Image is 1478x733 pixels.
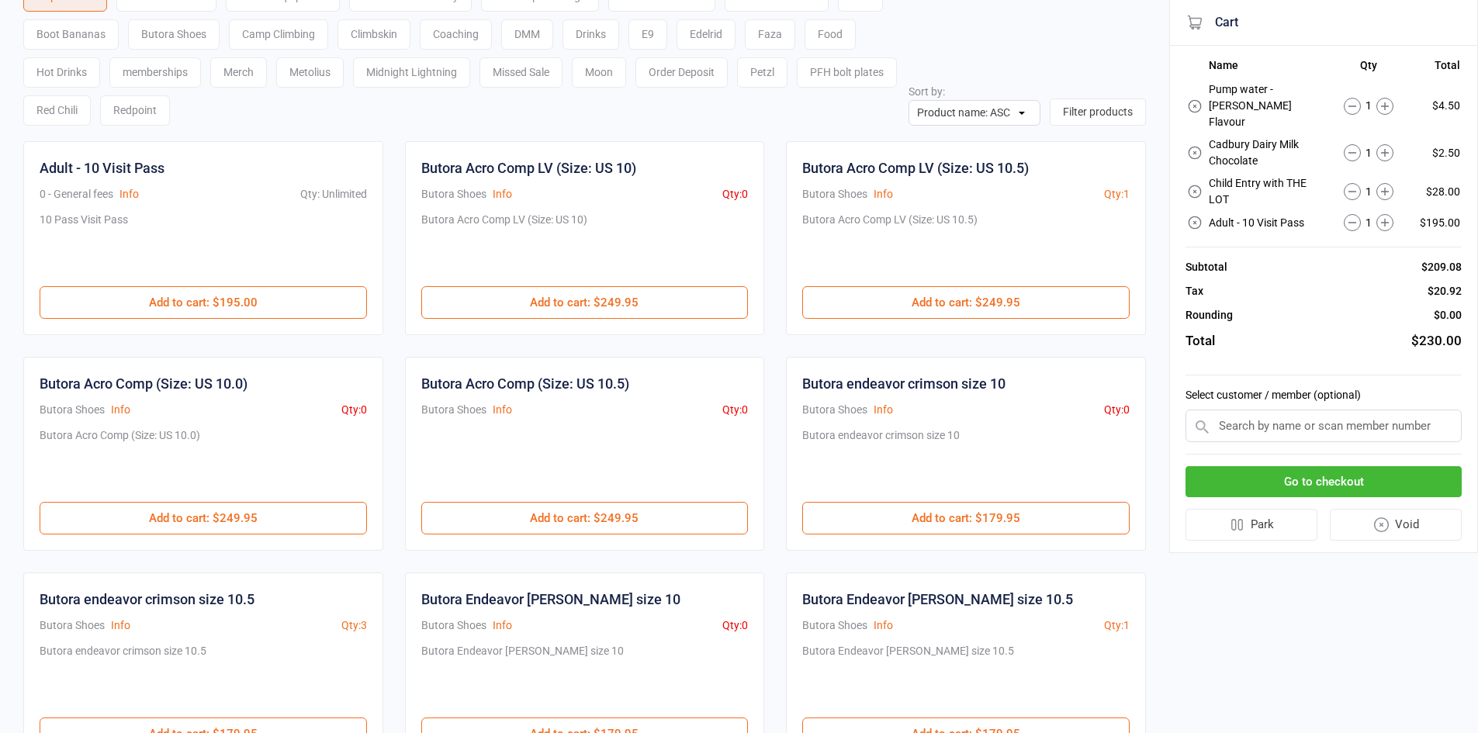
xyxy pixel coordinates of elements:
div: Butora Shoes [40,617,105,634]
div: DMM [501,19,553,50]
div: Total [1186,331,1215,351]
div: Climbskin [337,19,410,50]
div: Drinks [562,19,619,50]
div: $20.92 [1428,283,1462,299]
div: Butora Acro Comp (Size: US 10.0) [40,373,247,394]
td: $28.00 [1408,173,1460,210]
button: Add to cart: $249.95 [40,502,367,534]
div: 1 [1331,144,1407,161]
button: Add to cart: $195.00 [40,286,367,319]
div: Qty: 0 [722,617,748,634]
div: Qty: 0 [1104,402,1130,418]
th: Total [1408,59,1460,78]
div: PFH bolt plates [797,57,897,88]
button: Info [493,617,512,634]
div: 10 Pass Visit Pass [40,212,128,271]
button: Info [874,617,893,634]
div: Butora Shoes [421,617,486,634]
div: Edelrid [677,19,736,50]
div: $0.00 [1434,307,1462,323]
div: Rounding [1186,307,1233,323]
div: Butora Endeavor [PERSON_NAME] size 10.5 [802,589,1073,610]
div: Butora Shoes [802,402,867,418]
div: Camp Climbing [229,19,328,50]
td: $195.00 [1408,212,1460,233]
td: $4.50 [1408,79,1460,133]
div: Midnight Lightning [353,57,470,88]
th: Qty [1331,59,1407,78]
div: Butora Acro Comp (Size: US 10.5) [421,373,629,394]
div: 0 - General fees [40,186,113,202]
button: Park [1186,509,1317,541]
button: Add to cart: $179.95 [802,502,1130,534]
div: 1 [1331,183,1407,200]
button: Info [119,186,139,202]
div: $230.00 [1411,331,1462,351]
div: $209.08 [1421,259,1462,275]
div: Tax [1186,283,1203,299]
button: Go to checkout [1186,466,1462,498]
input: Search by name or scan member number [1186,410,1462,442]
button: Add to cart: $249.95 [802,286,1130,319]
div: Missed Sale [479,57,562,88]
div: Butora Shoes [40,402,105,418]
th: Name [1209,59,1329,78]
button: Void [1330,509,1462,541]
div: Boot Bananas [23,19,119,50]
td: Adult - 10 Visit Pass [1209,212,1329,233]
div: Butora Shoes [802,617,867,634]
div: Butora Shoes [421,186,486,202]
div: 1 [1331,98,1407,115]
div: Order Deposit [635,57,728,88]
div: Qty: 0 [341,402,367,418]
td: Cadbury Dairy Milk Chocolate [1209,134,1329,171]
div: Butora Endeavor [PERSON_NAME] size 10.5 [802,643,1014,702]
button: Info [493,402,512,418]
div: Butora Shoes [802,186,867,202]
div: Metolius [276,57,344,88]
button: Info [111,617,130,634]
label: Select customer / member (optional) [1186,387,1462,403]
div: Qty: Unlimited [300,186,367,202]
button: Add to cart: $249.95 [421,286,749,319]
button: Add to cart: $249.95 [421,502,749,534]
div: Qty: 1 [1104,617,1130,634]
div: Qty: 0 [722,402,748,418]
td: Pump water - [PERSON_NAME] Flavour [1209,79,1329,133]
div: 1 [1331,214,1407,231]
div: Butora endeavor crimson size 10.5 [40,589,254,610]
div: Qty: 0 [722,186,748,202]
div: Butora Acro Comp LV (Size: US 10) [421,157,636,178]
div: Butora endeavor crimson size 10.5 [40,643,206,702]
button: Filter products [1050,99,1146,126]
div: Coaching [420,19,492,50]
div: Qty: 1 [1104,186,1130,202]
div: Butora Acro Comp LV (Size: US 10.5) [802,157,1029,178]
div: Food [805,19,856,50]
td: $2.50 [1408,134,1460,171]
div: Moon [572,57,626,88]
div: Hot Drinks [23,57,100,88]
div: Butora Shoes [421,402,486,418]
div: Butora endeavor crimson size 10 [802,427,960,486]
div: Redpoint [100,95,170,126]
div: Merch [210,57,267,88]
div: Butora Acro Comp LV (Size: US 10.5) [802,212,978,271]
div: Red Chili [23,95,91,126]
button: Info [874,186,893,202]
button: Info [874,402,893,418]
div: Butora Acro Comp (Size: US 10.0) [40,427,200,486]
div: Petzl [737,57,787,88]
div: memberships [109,57,201,88]
div: Adult - 10 Visit Pass [40,157,164,178]
div: Butora Endeavor [PERSON_NAME] size 10 [421,589,680,610]
div: Faza [745,19,795,50]
div: Butora Shoes [128,19,220,50]
div: Butora endeavor crimson size 10 [802,373,1006,394]
div: Qty: 3 [341,617,367,634]
button: Info [493,186,512,202]
button: Info [111,402,130,418]
td: Child Entry with THE LOT [1209,173,1329,210]
div: E9 [628,19,667,50]
div: Butora Acro Comp LV (Size: US 10) [421,212,587,271]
